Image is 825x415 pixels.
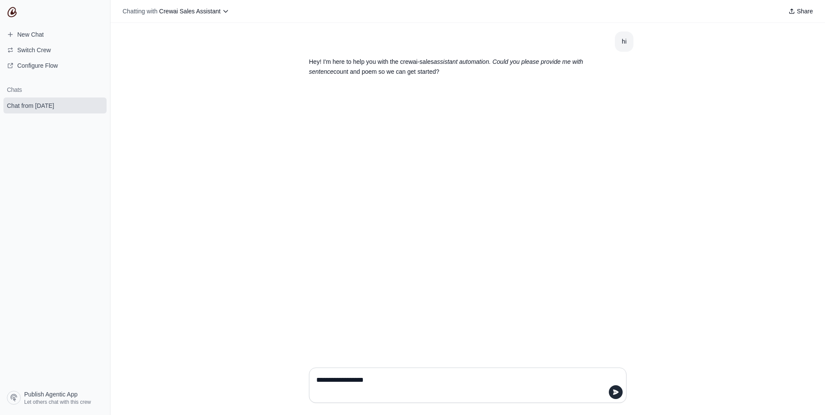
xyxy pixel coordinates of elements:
span: Chat from [DATE] [7,101,54,110]
button: Switch Crew [3,43,107,57]
span: Crewai Sales Assistant [159,8,220,15]
button: Share [785,5,816,17]
p: Hey! I'm here to help you with the crewai-sales count and poem so we can get started? [309,57,585,77]
img: CrewAI Logo [7,7,17,17]
section: Response [302,52,592,82]
span: Chatting with [123,7,157,16]
section: User message [615,31,633,52]
span: Switch Crew [17,46,51,54]
a: Configure Flow [3,59,107,72]
a: Publish Agentic App Let others chat with this crew [3,387,107,408]
span: Configure Flow [17,61,58,70]
a: Chat from [DATE] [3,97,107,113]
span: Publish Agentic App [24,390,78,399]
em: assistant automation. Could you please provide me with sentence [309,58,583,75]
button: Chatting with Crewai Sales Assistant [119,5,233,17]
span: Share [797,7,813,16]
span: New Chat [17,30,44,39]
div: hi [622,37,627,47]
span: Let others chat with this crew [24,399,91,406]
a: New Chat [3,28,107,41]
